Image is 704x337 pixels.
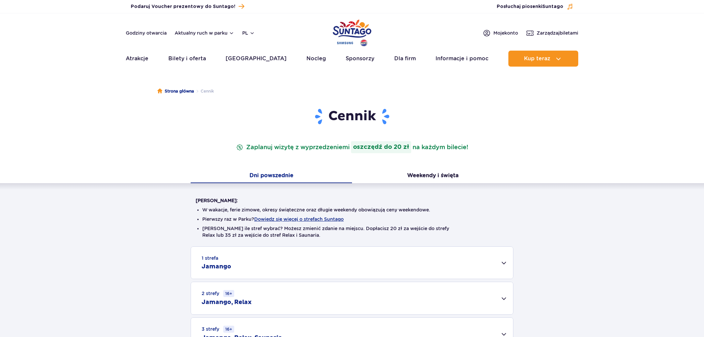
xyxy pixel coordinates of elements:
[526,29,578,37] a: Zarządzajbiletami
[508,51,578,67] button: Kup teraz
[202,326,234,333] small: 3 strefy
[493,30,518,36] span: Moje konto
[226,51,286,67] a: [GEOGRAPHIC_DATA]
[223,326,234,333] small: 16+
[202,206,502,213] li: W wakacje, ferie zimowe, okresy świąteczne oraz długie weekendy obowiązują ceny weekendowe.
[131,2,244,11] a: Podaruj Voucher prezentowy do Suntago!
[497,3,573,10] button: Posłuchaj piosenkiSuntago
[131,3,235,10] span: Podaruj Voucher prezentowy do Suntago!
[202,216,502,222] li: Pierwszy raz w Parku?
[196,198,238,203] strong: [PERSON_NAME]:
[352,169,513,183] button: Weekendy i święta
[202,225,502,238] li: [PERSON_NAME] ile stref wybrać? Możesz zmienić zdanie na miejscu. Dopłacisz 20 zł za wejście do s...
[524,56,550,62] span: Kup teraz
[537,30,578,36] span: Zarządzaj biletami
[191,169,352,183] button: Dni powszednie
[202,298,252,306] h2: Jamango, Relax
[223,290,234,297] small: 16+
[483,29,518,37] a: Mojekonto
[126,30,167,36] a: Godziny otwarcia
[157,88,194,95] a: Strona główna
[351,141,411,153] strong: oszczędź do 20 zł
[497,3,563,10] span: Posłuchaj piosenki
[394,51,416,67] a: Dla firm
[175,30,234,36] button: Aktualny ruch w parku
[542,4,563,9] span: Suntago
[242,30,255,36] button: pl
[346,51,374,67] a: Sponsorzy
[436,51,488,67] a: Informacje i pomoc
[202,263,231,271] h2: Jamango
[194,88,214,95] li: Cennik
[333,17,371,47] a: Park of Poland
[196,108,508,125] h1: Cennik
[254,216,344,222] button: Dowiedz się więcej o strefach Suntago
[202,290,234,297] small: 2 strefy
[126,51,148,67] a: Atrakcje
[235,141,469,153] p: Zaplanuj wizytę z wyprzedzeniem na każdym bilecie!
[202,255,218,261] small: 1 strefa
[168,51,206,67] a: Bilety i oferta
[306,51,326,67] a: Nocleg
